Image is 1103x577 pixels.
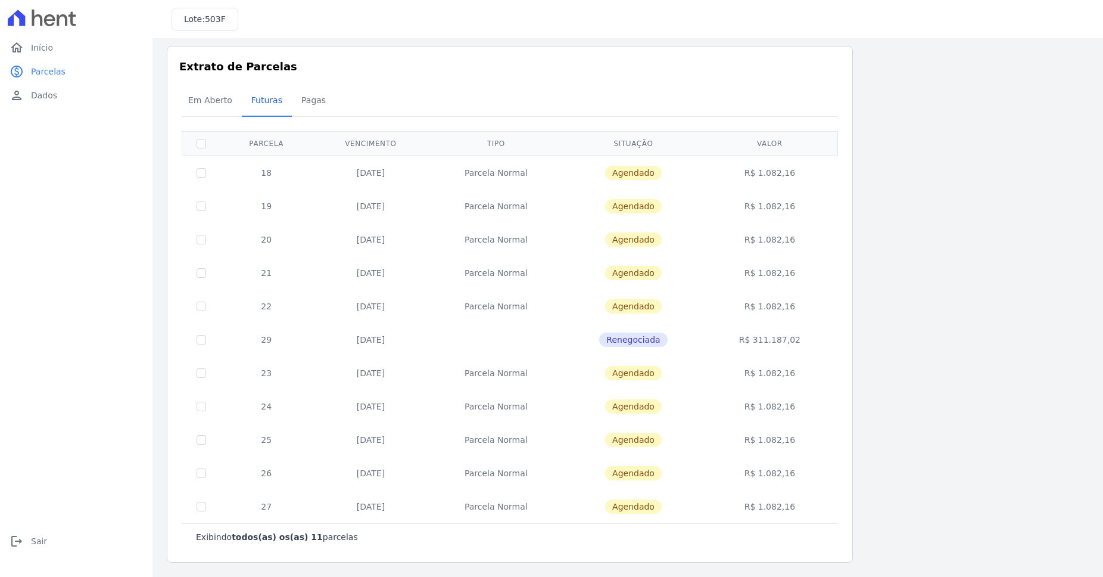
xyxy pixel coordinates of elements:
i: person [10,88,24,103]
a: Em Aberto [179,86,242,117]
td: R$ 1.082,16 [704,490,836,523]
span: Início [31,42,53,54]
a: homeInício [5,36,148,60]
th: Vencimento [312,131,429,156]
span: Agendado [605,166,662,180]
span: 503F [205,14,226,24]
span: Agendado [605,199,662,213]
span: Agendado [605,266,662,280]
th: Situação [563,131,704,156]
td: 27 [220,490,312,523]
span: Agendado [605,433,662,447]
span: Renegociada [599,333,667,347]
b: todos(as) os(as) 11 [232,532,323,542]
td: Parcela Normal [429,156,563,190]
td: 22 [220,290,312,323]
td: R$ 311.187,02 [704,323,836,356]
span: Pagas [294,88,333,112]
span: Dados [31,89,57,101]
span: Em Aberto [181,88,239,112]
th: Tipo [429,131,563,156]
td: R$ 1.082,16 [704,290,836,323]
td: R$ 1.082,16 [704,423,836,457]
td: [DATE] [312,423,429,457]
p: Exibindo parcelas [196,531,358,543]
td: Parcela Normal [429,356,563,390]
td: [DATE] [312,290,429,323]
td: 20 [220,223,312,256]
td: R$ 1.082,16 [704,256,836,290]
td: [DATE] [312,390,429,423]
span: Agendado [605,399,662,414]
td: Parcela Normal [429,190,563,223]
i: home [10,41,24,55]
span: Sair [31,535,47,547]
td: [DATE] [312,190,429,223]
td: [DATE] [312,223,429,256]
td: Parcela Normal [429,256,563,290]
td: Parcela Normal [429,390,563,423]
span: Agendado [605,232,662,247]
span: Agendado [605,366,662,380]
td: Parcela Normal [429,423,563,457]
td: [DATE] [312,156,429,190]
td: 24 [220,390,312,423]
span: Agendado [605,299,662,314]
th: Parcela [220,131,312,156]
i: logout [10,534,24,548]
td: R$ 1.082,16 [704,390,836,423]
a: personDados [5,83,148,107]
td: 26 [220,457,312,490]
span: Futuras [244,88,289,112]
span: Agendado [605,500,662,514]
td: R$ 1.082,16 [704,457,836,490]
td: 25 [220,423,312,457]
td: [DATE] [312,323,429,356]
td: Parcela Normal [429,223,563,256]
h3: Lote: [184,13,226,26]
td: R$ 1.082,16 [704,356,836,390]
td: 23 [220,356,312,390]
td: [DATE] [312,256,429,290]
a: Futuras [242,86,292,117]
td: [DATE] [312,490,429,523]
a: Pagas [292,86,335,117]
td: 21 [220,256,312,290]
td: R$ 1.082,16 [704,223,836,256]
td: R$ 1.082,16 [704,156,836,190]
a: paidParcelas [5,60,148,83]
td: [DATE] [312,457,429,490]
td: Parcela Normal [429,290,563,323]
td: Parcela Normal [429,457,563,490]
i: paid [10,64,24,79]
span: Parcelas [31,66,66,77]
th: Valor [704,131,836,156]
td: 19 [220,190,312,223]
span: Agendado [605,466,662,480]
td: Parcela Normal [429,490,563,523]
td: 18 [220,156,312,190]
a: logoutSair [5,529,148,553]
td: R$ 1.082,16 [704,190,836,223]
td: [DATE] [312,356,429,390]
td: 29 [220,323,312,356]
h3: Extrato de Parcelas [179,58,840,75]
